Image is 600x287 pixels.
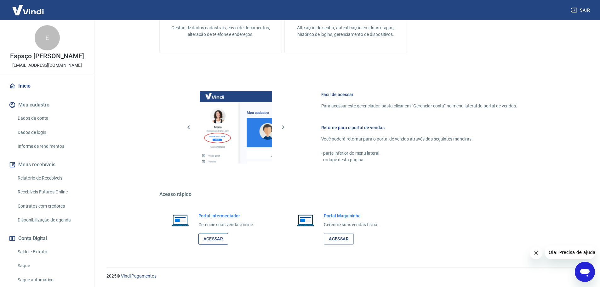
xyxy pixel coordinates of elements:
button: Meus recebíveis [8,158,87,172]
p: - parte inferior do menu lateral [321,150,517,157]
p: Espaço [PERSON_NAME] [10,53,84,60]
p: Para acessar este gerenciador, basta clicar em “Gerenciar conta” no menu lateral do portal de ven... [321,103,517,109]
a: Saque [15,259,87,272]
a: Contratos com credores [15,200,87,213]
button: Conta Digital [8,232,87,245]
a: Saque automático [15,273,87,286]
span: Olá! Precisa de ajuda? [4,4,53,9]
h6: Portal Intermediador [198,213,254,219]
iframe: Fechar mensagem [530,247,542,259]
a: Acessar [324,233,354,245]
h6: Fácil de acessar [321,91,517,98]
p: Gestão de dados cadastrais, envio de documentos, alteração de telefone e endereços. [170,25,271,38]
a: Informe de rendimentos [15,140,87,153]
p: Alteração de senha, autenticação em duas etapas, histórico de logins, gerenciamento de dispositivos. [295,25,397,38]
button: Meu cadastro [8,98,87,112]
a: Disponibilização de agenda [15,214,87,227]
a: Dados de login [15,126,87,139]
a: Acessar [198,233,228,245]
p: - rodapé desta página [321,157,517,163]
div: E [35,25,60,50]
h5: Acesso rápido [159,191,532,198]
p: Você poderá retornar para o portal de vendas através das seguintes maneiras: [321,136,517,142]
p: 2025 © [106,273,585,279]
iframe: Botão para abrir a janela de mensagens [575,262,595,282]
a: Início [8,79,87,93]
a: Vindi Pagamentos [121,273,157,278]
a: Relatório de Recebíveis [15,172,87,185]
img: Imagem de um notebook aberto [167,213,193,228]
img: Imagem da dashboard mostrando o botão de gerenciar conta na sidebar no lado esquerdo [200,91,272,164]
p: Gerencie suas vendas online. [198,221,254,228]
img: Imagem de um notebook aberto [292,213,319,228]
iframe: Mensagem da empresa [545,245,595,259]
a: Recebíveis Futuros Online [15,186,87,198]
p: [EMAIL_ADDRESS][DOMAIN_NAME] [12,62,82,69]
a: Dados da conta [15,112,87,125]
img: Vindi [8,0,49,20]
a: Saldo e Extrato [15,245,87,258]
h6: Portal Maquininha [324,213,379,219]
p: Gerencie suas vendas física. [324,221,379,228]
button: Sair [570,4,592,16]
h6: Retorne para o portal de vendas [321,124,517,131]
